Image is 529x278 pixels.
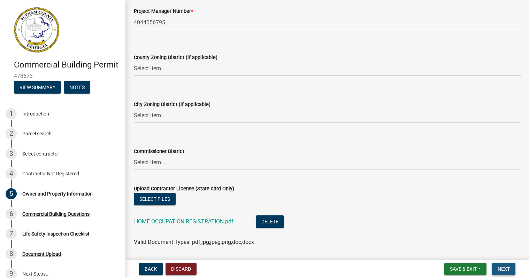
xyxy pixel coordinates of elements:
div: 8 [6,248,17,260]
label: Project Manager Number [134,9,193,14]
div: Select contractor [22,151,59,156]
div: 1 [6,108,17,119]
button: Delete [256,215,284,228]
label: Commissioner District [134,149,184,154]
wm-modal-confirm: Notes [64,85,90,90]
span: Save & Exit [450,266,477,272]
div: Document Upload [22,252,61,256]
button: Save & Exit [444,263,486,275]
button: Discard [166,263,197,275]
img: Putnam County, Georgia [14,7,59,53]
button: View Summary [14,81,61,94]
div: 6 [6,208,17,220]
a: HOME OCCUPATION REGISTRATION.pdf [134,218,233,225]
div: 5 [6,188,17,199]
button: Back [139,263,163,275]
wm-modal-confirm: Delete Document [256,219,284,225]
wm-modal-confirm: Summary [14,85,61,90]
div: Contractor Not Registered [22,171,79,176]
div: Parcel search [22,131,52,136]
div: Commercial Building Questions [22,212,90,216]
button: Next [492,263,515,275]
div: Introduction [22,111,49,116]
button: Notes [64,81,90,94]
div: 2 [6,128,17,139]
div: 3 [6,148,17,159]
span: Next [498,266,510,272]
h4: Commercial Building Permit [14,60,120,70]
label: Upload Contractor License (State card Only) [134,186,234,191]
span: 478573 [14,73,112,79]
button: Select files [134,193,176,205]
div: 4 [6,168,17,179]
span: Back [145,266,157,272]
div: Life Safety Inspection Checklist [22,231,90,236]
div: Owner and Property Information [22,191,93,196]
label: City Zoning District (if applicable) [134,102,210,107]
div: 7 [6,228,17,239]
span: Valid Document Types: pdf,jpg,jpeg,png,doc,docx [134,239,254,245]
label: County Zoning District (if applicable) [134,55,217,60]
